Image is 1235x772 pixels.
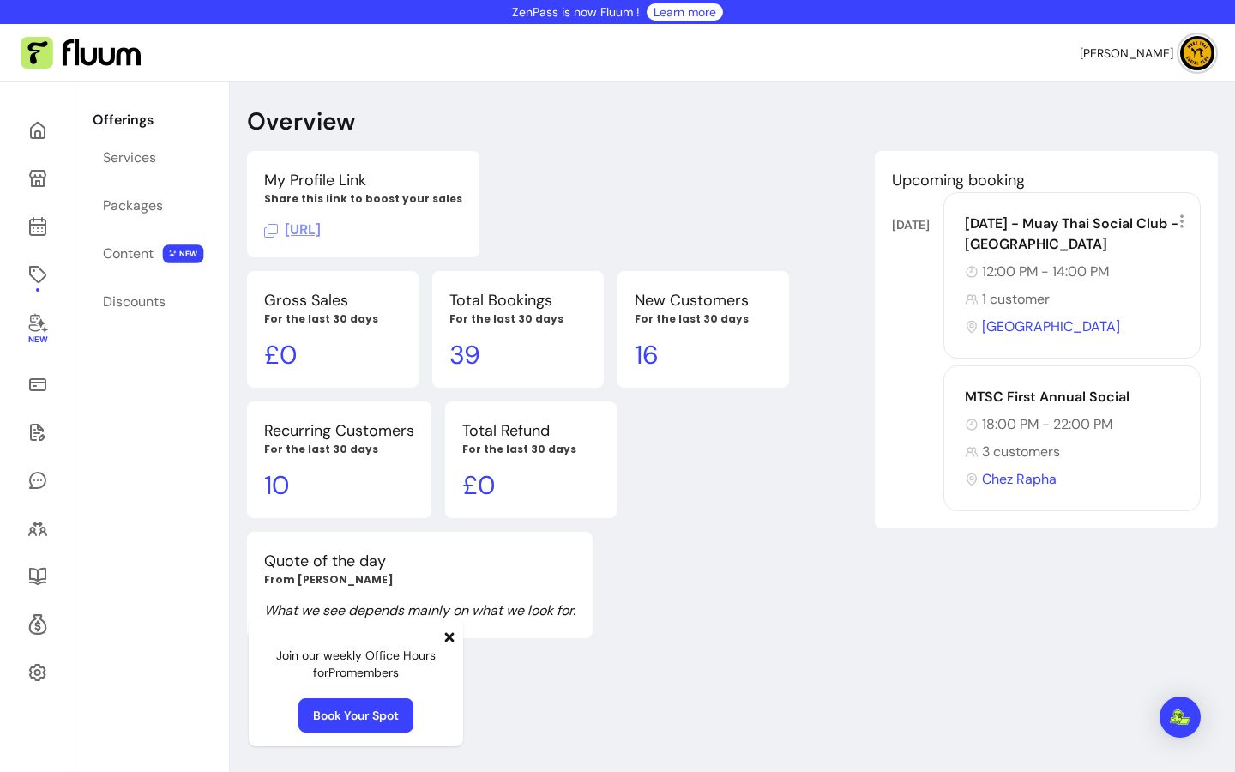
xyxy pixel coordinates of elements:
[262,647,449,681] p: Join our weekly Office Hours for Pro members
[264,220,321,238] span: Click to copy
[449,288,587,312] p: Total Bookings
[264,340,401,371] p: £ 0
[21,460,54,501] a: My Messages
[93,281,211,323] a: Discounts
[21,556,54,597] a: Resources
[21,508,54,549] a: Clients
[449,340,587,371] p: 39
[982,469,1057,490] span: Chez Rapha
[892,168,1201,192] p: Upcoming booking
[21,37,141,69] img: Fluum Logo
[965,387,1190,407] div: MTSC First Annual Social
[462,470,599,501] p: £ 0
[21,604,54,645] a: Refer & Earn
[449,312,587,326] p: For the last 30 days
[264,419,414,443] p: Recurring Customers
[21,206,54,247] a: Calendar
[264,288,401,312] p: Gross Sales
[264,600,575,621] p: What we see depends mainly on what we look for.
[264,443,414,456] p: For the last 30 days
[965,214,1190,255] div: [DATE] - Muay Thai Social Club - [GEOGRAPHIC_DATA]
[21,412,54,453] a: Waivers
[103,196,163,216] div: Packages
[264,573,575,587] p: From [PERSON_NAME]
[264,549,575,573] p: Quote of the day
[103,244,154,264] div: Content
[264,168,462,192] p: My Profile Link
[93,233,211,274] a: Content NEW
[965,262,1190,282] div: 12:00 PM - 14:00 PM
[635,288,772,312] p: New Customers
[298,698,413,733] a: Book Your Spot
[264,192,462,206] p: Share this link to boost your sales
[21,110,54,151] a: Home
[1180,36,1214,70] img: avatar
[892,216,943,233] div: [DATE]
[635,340,772,371] p: 16
[21,254,54,295] a: Offerings
[965,442,1190,462] div: 3 customers
[21,158,54,199] a: My Page
[965,289,1190,310] div: 1 customer
[27,335,46,346] span: New
[103,148,156,168] div: Services
[982,317,1120,337] span: [GEOGRAPHIC_DATA]
[93,137,211,178] a: Services
[21,302,54,357] a: New
[462,443,599,456] p: For the last 30 days
[654,3,716,21] a: Learn more
[163,244,204,263] span: NEW
[21,364,54,405] a: Sales
[512,3,640,21] p: ZenPass is now Fluum !
[965,414,1190,435] div: 18:00 PM - 22:00 PM
[264,470,414,501] p: 10
[21,652,54,693] a: Settings
[264,312,401,326] p: For the last 30 days
[93,110,211,130] p: Offerings
[1160,697,1201,738] div: Open Intercom Messenger
[103,292,166,312] div: Discounts
[93,185,211,226] a: Packages
[247,106,355,137] p: Overview
[635,312,772,326] p: For the last 30 days
[1080,36,1214,70] button: avatar[PERSON_NAME]
[1080,45,1173,62] span: [PERSON_NAME]
[462,419,599,443] p: Total Refund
